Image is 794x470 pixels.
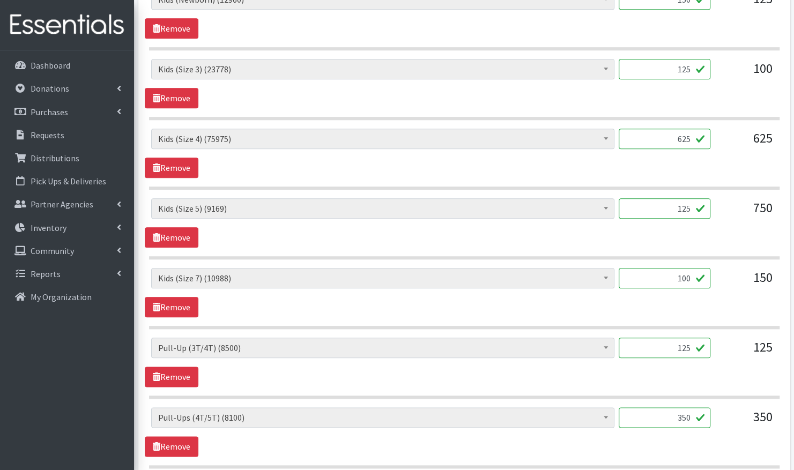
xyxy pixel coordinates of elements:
[158,62,607,77] span: Kids (Size 3) (23778)
[719,59,773,88] div: 100
[145,367,198,387] a: Remove
[151,129,614,149] span: Kids (Size 4) (75975)
[145,227,198,248] a: Remove
[4,147,130,169] a: Distributions
[719,338,773,367] div: 125
[151,59,614,79] span: Kids (Size 3) (23778)
[4,78,130,99] a: Donations
[31,107,68,117] p: Purchases
[31,245,74,256] p: Community
[151,268,614,288] span: Kids (Size 7) (10988)
[158,201,607,216] span: Kids (Size 5) (9169)
[145,297,198,317] a: Remove
[151,407,614,428] span: Pull-Ups (4T/5T) (8100)
[31,130,64,140] p: Requests
[4,217,130,238] a: Inventory
[719,198,773,227] div: 750
[158,131,607,146] span: Kids (Size 4) (75975)
[619,338,710,358] input: Quantity
[619,198,710,219] input: Quantity
[31,60,70,71] p: Dashboard
[719,268,773,297] div: 150
[151,338,614,358] span: Pull-Up (3T/4T) (8500)
[4,286,130,308] a: My Organization
[31,199,93,210] p: Partner Agencies
[619,407,710,428] input: Quantity
[31,292,92,302] p: My Organization
[145,18,198,39] a: Remove
[619,268,710,288] input: Quantity
[31,83,69,94] p: Donations
[31,176,106,186] p: Pick Ups & Deliveries
[619,129,710,149] input: Quantity
[31,222,66,233] p: Inventory
[158,410,607,425] span: Pull-Ups (4T/5T) (8100)
[719,129,773,158] div: 625
[619,59,710,79] input: Quantity
[145,436,198,457] a: Remove
[4,193,130,215] a: Partner Agencies
[4,55,130,76] a: Dashboard
[145,158,198,178] a: Remove
[31,268,61,279] p: Reports
[145,88,198,108] a: Remove
[4,7,130,43] img: HumanEssentials
[4,240,130,262] a: Community
[4,263,130,285] a: Reports
[158,271,607,286] span: Kids (Size 7) (10988)
[158,340,607,355] span: Pull-Up (3T/4T) (8500)
[151,198,614,219] span: Kids (Size 5) (9169)
[719,407,773,436] div: 350
[4,124,130,146] a: Requests
[4,170,130,192] a: Pick Ups & Deliveries
[4,101,130,123] a: Purchases
[31,153,79,163] p: Distributions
